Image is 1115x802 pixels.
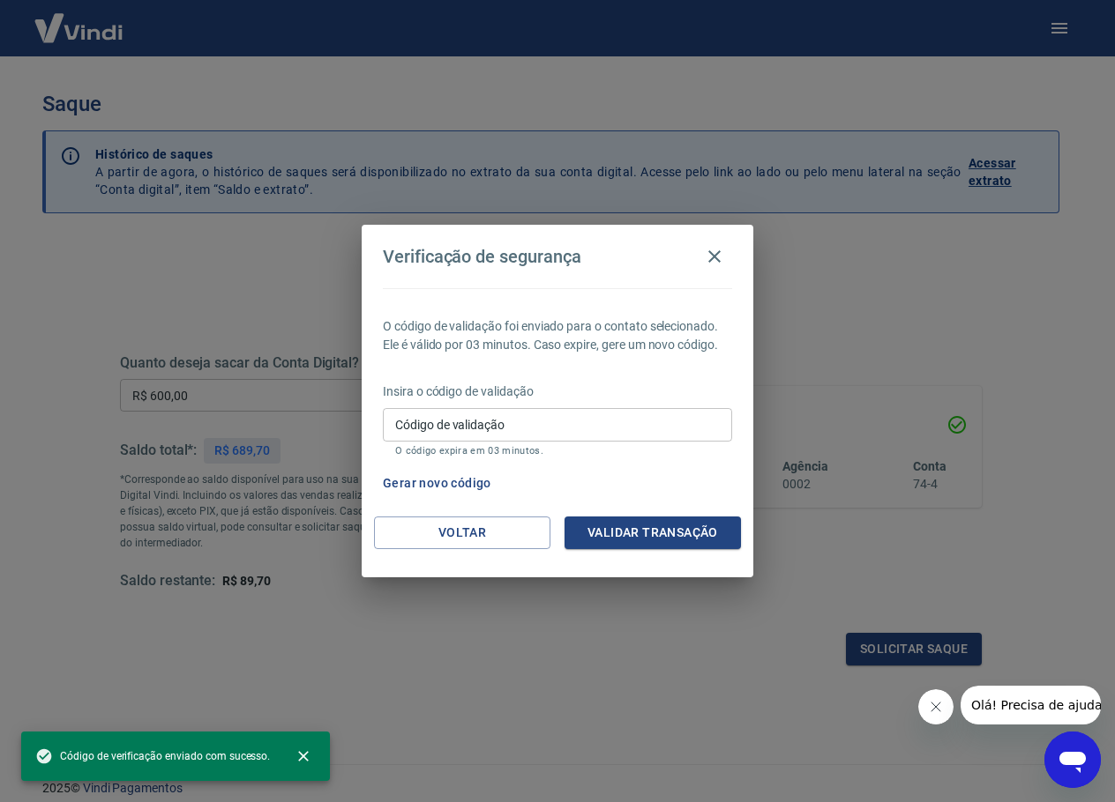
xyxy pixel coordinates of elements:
[565,516,741,549] button: Validar transação
[383,382,732,401] p: Insira o código de validação
[383,317,732,354] p: O código de validação foi enviado para o contato selecionado. Ele é válido por 03 minutos. Caso e...
[918,689,954,724] iframe: Fechar mensagem
[11,12,148,26] span: Olá! Precisa de ajuda?
[395,445,720,457] p: O código expira em 03 minutos.
[376,467,498,500] button: Gerar novo código
[383,246,581,267] h4: Verificação de segurança
[1044,731,1101,788] iframe: Botão para abrir a janela de mensagens
[961,686,1101,724] iframe: Mensagem da empresa
[374,516,550,549] button: Voltar
[35,747,270,765] span: Código de verificação enviado com sucesso.
[284,737,323,776] button: close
